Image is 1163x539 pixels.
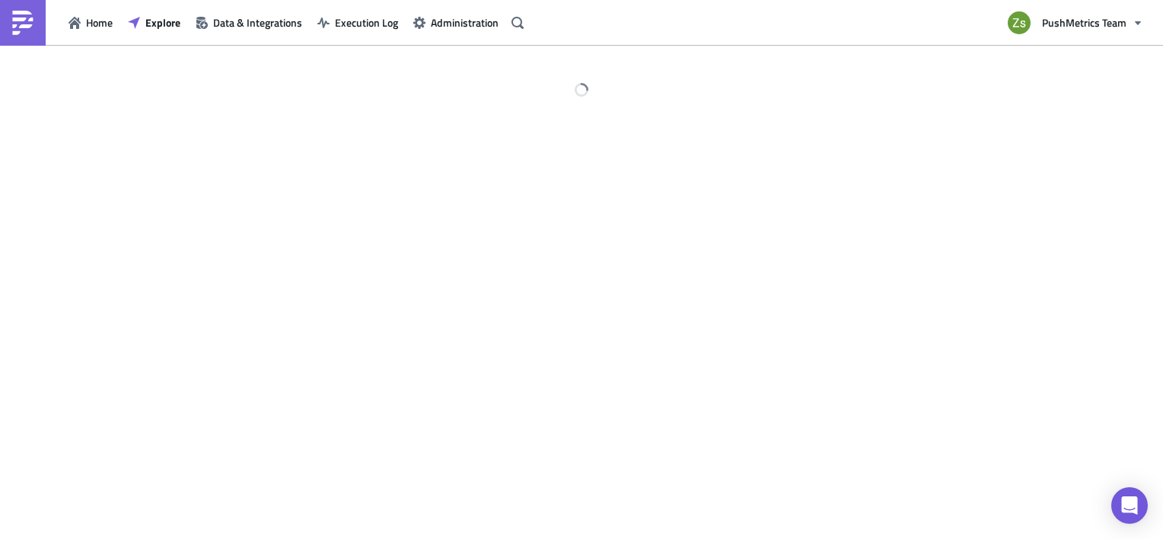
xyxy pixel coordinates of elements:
span: Explore [145,14,180,30]
button: Explore [120,11,188,34]
span: Execution Log [335,14,398,30]
button: Home [61,11,120,34]
span: PushMetrics Team [1042,14,1126,30]
div: Open Intercom Messenger [1111,487,1148,524]
button: Data & Integrations [188,11,310,34]
span: Administration [431,14,499,30]
button: Execution Log [310,11,406,34]
img: PushMetrics [11,11,35,35]
span: Data & Integrations [213,14,302,30]
button: Administration [406,11,506,34]
button: PushMetrics Team [999,6,1152,40]
span: Home [86,14,113,30]
img: Avatar [1006,10,1032,36]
